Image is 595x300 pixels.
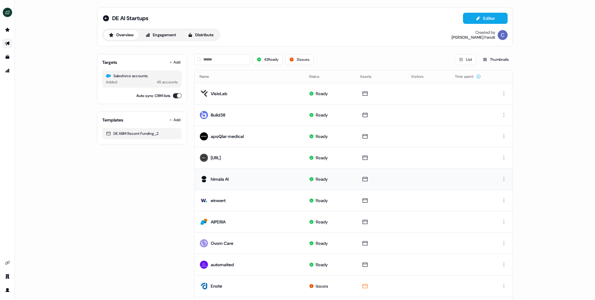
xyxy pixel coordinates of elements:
button: List [455,54,476,65]
div: Ovom Care [211,240,233,246]
button: 3issues [285,54,314,65]
div: AIPERIA [211,219,226,225]
div: Issues [316,283,328,289]
button: Thumbnails [478,54,513,65]
div: Templates [102,117,123,123]
div: [PERSON_NAME] Fendt [452,35,495,40]
a: Go to templates [2,52,12,62]
button: Name [200,71,217,82]
div: 45 accounts [157,79,178,85]
a: Go to integrations [2,258,12,268]
div: Targets [102,59,117,65]
div: Added [106,79,117,85]
div: Build38 [211,112,225,118]
a: Go to profile [2,285,12,295]
button: Add [168,58,182,67]
div: [URL] [211,155,221,161]
div: Ready [316,155,328,161]
th: Assets [355,70,406,83]
div: Created by [475,30,495,35]
div: Ready [316,262,328,268]
div: Ready [316,176,328,182]
div: Ready [316,112,328,118]
button: Editor [463,13,508,24]
div: Enote [211,283,222,289]
div: Salesforce accounts [106,73,178,79]
button: Status [309,71,327,82]
div: himala AI [211,176,229,182]
a: Go to prospects [2,25,12,35]
span: DE AI Startups [112,15,148,22]
div: Ready [316,240,328,246]
button: Overview [104,30,139,40]
button: Time spent [455,71,481,82]
img: Catherine [498,30,508,40]
div: DE ABM Recent Funding_2 [106,130,178,137]
button: Visitors [411,71,431,82]
div: VisioLab [211,90,227,97]
div: Ready [316,197,328,204]
a: Go to outbound experience [2,38,12,48]
div: apoQlar medical [211,133,244,139]
div: einwert [211,197,226,204]
button: Engagement [140,30,181,40]
a: Go to team [2,271,12,281]
a: Go to attribution [2,66,12,76]
button: Distribute [183,30,219,40]
button: 42Ready [253,54,283,65]
a: Editor [463,16,508,22]
label: Auto sync CRM lists [136,93,170,99]
button: Add [168,116,182,124]
div: Ready [316,90,328,97]
div: Ready [316,219,328,225]
div: automaited [211,262,234,268]
div: Ready [316,133,328,139]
